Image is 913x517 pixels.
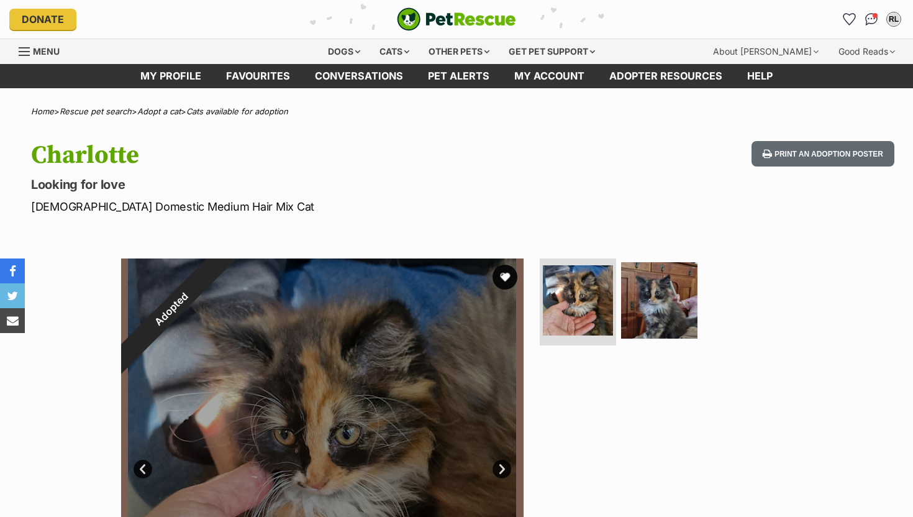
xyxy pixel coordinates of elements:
[31,198,556,215] p: [DEMOGRAPHIC_DATA] Domestic Medium Hair Mix Cat
[371,39,418,64] div: Cats
[861,9,881,29] a: Conversations
[502,64,597,88] a: My account
[865,13,878,25] img: chat-41dd97257d64d25036548639549fe6c8038ab92f7586957e7f3b1b290dea8141.svg
[597,64,735,88] a: Adopter resources
[621,262,697,339] img: Photo of Charlotte
[416,64,502,88] a: Pet alerts
[839,9,904,29] ul: Account quick links
[500,39,604,64] div: Get pet support
[31,141,556,170] h1: Charlotte
[134,460,152,478] a: Prev
[302,64,416,88] a: conversations
[735,64,785,88] a: Help
[752,141,894,167] button: Print an adoption poster
[31,176,556,193] p: Looking for love
[397,7,516,31] img: logo-cat-932fe2b9b8326f06289b0f2fb663e598f794de774fb13d1741a6617ecf9a85b4.svg
[704,39,827,64] div: About [PERSON_NAME]
[9,9,76,30] a: Donate
[19,39,68,62] a: Menu
[839,9,859,29] a: Favourites
[493,460,511,478] a: Next
[128,64,214,88] a: My profile
[397,7,516,31] a: PetRescue
[884,9,904,29] button: My account
[888,13,900,25] div: RL
[319,39,369,64] div: Dogs
[214,64,302,88] a: Favourites
[60,106,132,116] a: Rescue pet search
[31,106,54,116] a: Home
[543,265,613,336] img: Photo of Charlotte
[493,265,517,290] button: favourite
[830,39,904,64] div: Good Reads
[33,46,60,57] span: Menu
[186,106,288,116] a: Cats available for adoption
[137,106,181,116] a: Adopt a cat
[420,39,498,64] div: Other pets
[93,230,250,387] div: Adopted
